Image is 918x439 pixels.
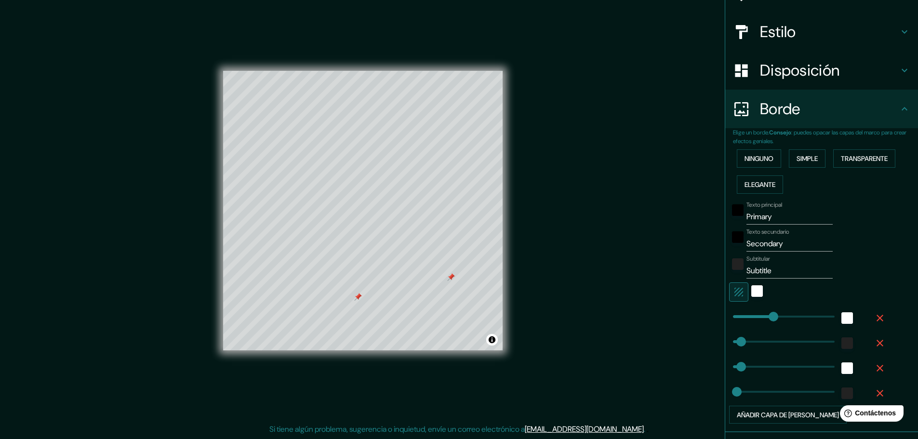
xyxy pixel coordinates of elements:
[725,13,918,51] div: Estilo
[647,424,649,434] font: .
[737,175,783,194] button: Elegante
[769,129,791,136] font: Consejo
[746,228,789,236] font: Texto secundario
[841,337,853,349] button: color-222222
[789,149,825,168] button: Simple
[760,99,800,119] font: Borde
[645,424,647,434] font: .
[841,362,853,374] button: blanco
[725,90,918,128] div: Borde
[841,154,888,163] font: Transparente
[841,312,853,324] button: blanco
[486,334,498,346] button: Activar o desactivar atribución
[746,255,770,263] font: Subtitular
[841,387,853,399] button: color-222222
[751,285,763,297] button: blanco
[725,51,918,90] div: Disposición
[746,201,782,209] font: Texto principal
[269,424,525,434] font: Si tiene algún problema, sugerencia o inquietud, envíe un correo electrónico a
[745,154,773,163] font: Ninguno
[760,60,839,80] font: Disposición
[525,424,644,434] a: [EMAIL_ADDRESS][DOMAIN_NAME]
[760,22,796,42] font: Estilo
[644,424,645,434] font: .
[732,231,744,243] button: negro
[733,129,769,136] font: Elige un borde.
[732,204,744,216] button: negro
[737,411,839,419] font: Añadir capa de [PERSON_NAME]
[729,406,847,424] button: Añadir capa de [PERSON_NAME]
[832,401,907,428] iframe: Lanzador de widgets de ayuda
[797,154,818,163] font: Simple
[833,149,895,168] button: Transparente
[733,129,906,145] font: : puedes opacar las capas del marco para crear efectos geniales.
[732,258,744,270] button: color-222222
[745,180,775,189] font: Elegante
[737,149,781,168] button: Ninguno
